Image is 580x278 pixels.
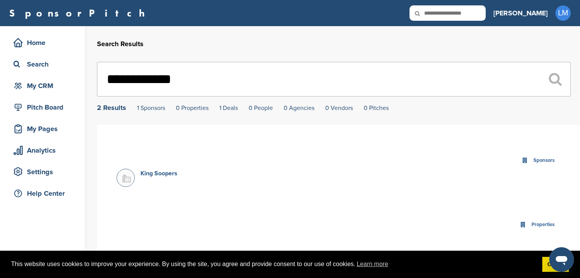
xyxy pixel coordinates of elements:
a: Search [8,55,77,73]
div: Help Center [12,186,77,200]
div: Properties [530,220,557,229]
a: My Pages [8,120,77,138]
a: Pitch Board [8,98,77,116]
div: Settings [12,165,77,179]
a: My CRM [8,77,77,95]
a: Home [8,34,77,52]
a: Help Center [8,185,77,202]
span: This website uses cookies to improve your experience. By using the site, you agree and provide co... [11,258,536,270]
div: Analytics [12,143,77,157]
a: 0 Vendors [325,104,353,112]
a: [PERSON_NAME] [493,5,548,22]
div: My CRM [12,79,77,93]
a: dismiss cookie message [542,257,569,272]
a: learn more about cookies [356,258,389,270]
a: 0 Pitches [364,104,389,112]
a: 1 Sponsors [137,104,165,112]
a: 0 People [249,104,273,112]
a: 1 Deals [219,104,238,112]
div: Pitch Board [12,100,77,114]
span: LM [555,5,571,21]
h3: [PERSON_NAME] [493,8,548,18]
a: King Soopers [140,170,177,177]
div: My Pages [12,122,77,136]
h2: Search Results [97,39,571,49]
div: Sponsors [532,156,557,165]
a: Settings [8,163,77,181]
a: 0 Properties [176,104,209,112]
iframe: Button to launch messaging window [549,247,574,272]
div: Home [12,36,77,50]
div: Search [12,57,77,71]
a: Analytics [8,141,77,159]
a: SponsorPitch [9,8,150,18]
div: 2 Results [97,104,126,111]
img: Buildingmissing [117,169,136,188]
a: 0 Agencies [284,104,314,112]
